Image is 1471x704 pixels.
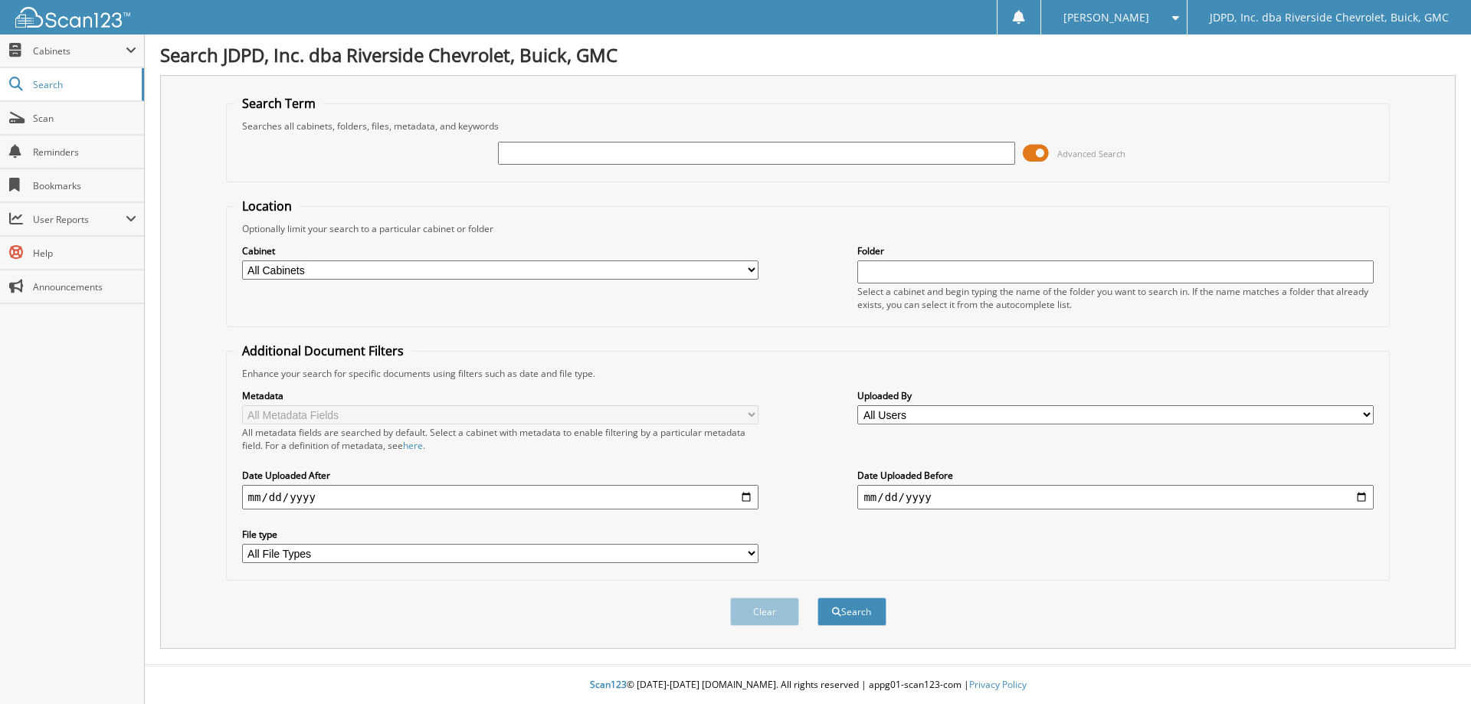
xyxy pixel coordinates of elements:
div: Enhance your search for specific documents using filters such as date and file type. [234,367,1382,380]
a: Privacy Policy [969,678,1027,691]
span: Search [33,78,134,91]
label: Metadata [242,389,758,402]
div: All metadata fields are searched by default. Select a cabinet with metadata to enable filtering b... [242,426,758,452]
button: Clear [730,598,799,626]
label: Uploaded By [857,389,1374,402]
span: Scan [33,112,136,125]
button: Search [817,598,886,626]
span: Advanced Search [1057,148,1125,159]
label: Cabinet [242,244,758,257]
input: start [242,485,758,509]
legend: Search Term [234,95,323,112]
span: Help [33,247,136,260]
span: User Reports [33,213,126,226]
div: Optionally limit your search to a particular cabinet or folder [234,222,1382,235]
input: end [857,485,1374,509]
img: scan123-logo-white.svg [15,7,130,28]
span: Scan123 [590,678,627,691]
span: [PERSON_NAME] [1063,13,1149,22]
div: © [DATE]-[DATE] [DOMAIN_NAME]. All rights reserved | appg01-scan123-com | [145,666,1471,704]
span: Reminders [33,146,136,159]
span: JDPD, Inc. dba Riverside Chevrolet, Buick, GMC [1210,13,1449,22]
label: Folder [857,244,1374,257]
div: Select a cabinet and begin typing the name of the folder you want to search in. If the name match... [857,285,1374,311]
label: File type [242,528,758,541]
a: here [403,439,423,452]
div: Searches all cabinets, folders, files, metadata, and keywords [234,120,1382,133]
span: Announcements [33,280,136,293]
h1: Search JDPD, Inc. dba Riverside Chevrolet, Buick, GMC [160,42,1456,67]
label: Date Uploaded After [242,469,758,482]
legend: Additional Document Filters [234,342,411,359]
label: Date Uploaded Before [857,469,1374,482]
legend: Location [234,198,300,214]
span: Bookmarks [33,179,136,192]
span: Cabinets [33,44,126,57]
